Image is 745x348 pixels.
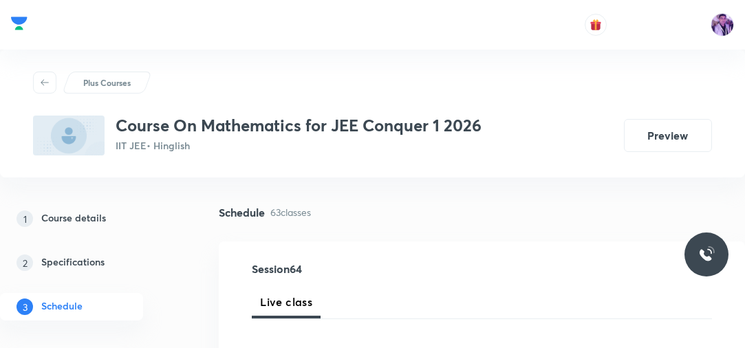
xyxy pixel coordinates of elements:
[17,254,33,271] p: 2
[711,13,734,36] img: preeti Tripathi
[219,207,265,218] h4: Schedule
[11,13,28,34] img: Company Logo
[41,298,83,315] h5: Schedule
[698,246,715,263] img: ttu
[41,210,106,227] h5: Course details
[116,138,482,153] p: IIT JEE • Hinglish
[590,19,602,31] img: avatar
[270,205,311,219] p: 63 classes
[83,76,131,89] p: Plus Courses
[252,263,490,274] h4: Session 64
[260,294,312,310] span: Live class
[116,116,482,135] h3: Course On Mathematics for JEE Conquer 1 2026
[11,13,28,37] a: Company Logo
[585,14,607,36] button: avatar
[33,116,105,155] img: A6D89C02-8A56-44DF-B665-5AE811D25741_plus.png
[41,254,105,271] h5: Specifications
[17,298,33,315] p: 3
[17,210,33,227] p: 1
[624,119,712,152] button: Preview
